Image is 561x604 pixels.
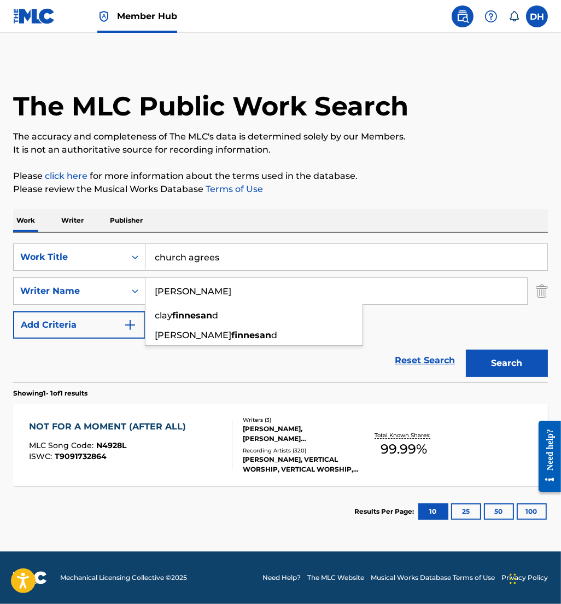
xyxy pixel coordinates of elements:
[96,440,126,450] span: N4928L
[517,503,547,520] button: 100
[354,507,417,516] p: Results Per Page:
[29,420,191,433] div: NOT FOR A MOMENT (AFTER ALL)
[243,446,359,455] div: Recording Artists ( 320 )
[506,551,561,604] iframe: Chat Widget
[243,416,359,424] div: Writers ( 3 )
[58,209,87,232] p: Writer
[484,10,498,23] img: help
[526,5,548,27] div: User Menu
[212,310,218,321] span: d
[97,10,110,23] img: Top Rightsholder
[371,573,495,583] a: Musical Works Database Terms of Use
[501,573,548,583] a: Privacy Policy
[510,562,516,595] div: Drag
[29,440,96,450] span: MLC Song Code :
[60,573,187,583] span: Mechanical Licensing Collective © 2025
[13,170,548,183] p: Please for more information about the terms used in the database.
[451,503,481,520] button: 25
[13,404,548,486] a: NOT FOR A MOMENT (AFTER ALL)MLC Song Code:N4928LISWC:T9091732864Writers (3)[PERSON_NAME], [PERSON...
[231,330,271,340] strong: finnesan
[13,209,38,232] p: Work
[45,171,87,181] a: click here
[13,183,548,196] p: Please review the Musical Works Database
[530,413,561,501] iframe: Resource Center
[55,451,107,461] span: T9091732864
[124,318,137,332] img: 9d2ae6d4665cec9f34b9.svg
[452,5,474,27] a: Public Search
[13,311,145,339] button: Add Criteria
[509,11,519,22] div: Notifications
[13,243,548,382] form: Search Form
[381,439,427,459] span: 99.99 %
[389,349,460,373] a: Reset Search
[418,503,448,520] button: 10
[484,503,514,520] button: 50
[456,10,469,23] img: search
[172,310,212,321] strong: finnesan
[203,184,263,194] a: Terms of Use
[243,424,359,444] div: [PERSON_NAME], [PERSON_NAME] [PERSON_NAME] [PERSON_NAME]
[13,130,548,143] p: The accuracy and completeness of The MLC's data is determined solely by our Members.
[13,571,47,584] img: logo
[480,5,502,27] div: Help
[20,284,119,298] div: Writer Name
[13,143,548,156] p: It is not an authoritative source for recording information.
[466,350,548,377] button: Search
[155,330,231,340] span: [PERSON_NAME]
[107,209,146,232] p: Publisher
[13,388,87,398] p: Showing 1 - 1 of 1 results
[13,8,55,24] img: MLC Logo
[29,451,55,461] span: ISWC :
[13,90,408,123] h1: The MLC Public Work Search
[117,10,177,22] span: Member Hub
[243,455,359,474] div: [PERSON_NAME], VERTICAL WORSHIP, VERTICAL WORSHIP, VERTICAL WORSHIP, VERTICAL WORSHIP
[536,277,548,305] img: Delete Criterion
[155,310,172,321] span: clay
[307,573,364,583] a: The MLC Website
[375,431,433,439] p: Total Known Shares:
[271,330,277,340] span: d
[262,573,301,583] a: Need Help?
[20,251,119,264] div: Work Title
